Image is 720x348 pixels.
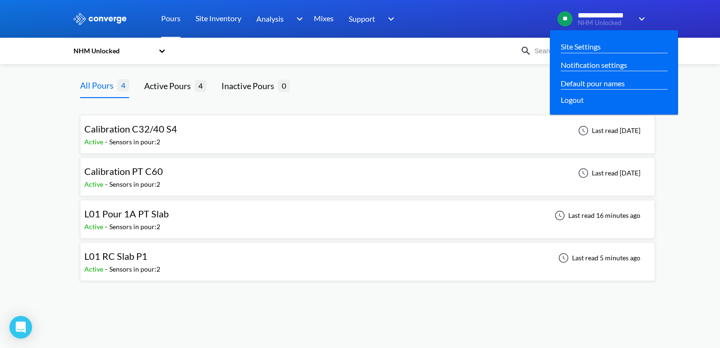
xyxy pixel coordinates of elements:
div: NHM Unlocked [73,46,154,56]
a: L01 Pour 1A PT SlabActive-Sensors in pour:2Last read 16 minutes ago [80,211,655,219]
div: Last read [DATE] [573,167,643,179]
div: Last read 5 minutes ago [553,252,643,264]
a: Calibration PT C60Active-Sensors in pour:2Last read [DATE] [80,168,655,176]
img: icon-search.svg [520,45,532,57]
div: Sensors in pour: 2 [109,222,160,232]
a: Notification settings [561,59,627,71]
span: Active [84,223,105,231]
span: Active [84,138,105,146]
span: L01 Pour 1A PT Slab [84,208,169,219]
div: Open Intercom Messenger [9,316,32,339]
span: Active [84,265,105,273]
div: Last read 16 minutes ago [549,210,643,221]
a: L01 RC Slab P1Active-Sensors in pour:2Last read 5 minutes ago [80,253,655,261]
div: Sensors in pour: 2 [109,137,160,147]
span: Analysis [256,13,284,25]
input: Search for a pour by name [532,46,646,56]
span: - [105,180,109,188]
div: Active Pours [144,79,195,92]
span: - [105,223,109,231]
div: Sensors in pour: 2 [109,264,160,274]
div: Inactive Pours [221,79,278,92]
img: downArrow.svg [382,13,397,25]
span: Logout [561,94,584,106]
span: 4 [195,80,206,91]
span: Calibration C32/40 S4 [84,123,177,134]
img: downArrow.svg [632,13,647,25]
img: downArrow.svg [290,13,305,25]
img: logo_ewhite.svg [73,13,127,25]
span: 4 [117,79,129,91]
span: 0 [278,80,290,91]
a: Default pour names [561,77,625,89]
a: Site Settings [561,41,601,52]
a: Calibration C32/40 S4Active-Sensors in pour:2Last read [DATE] [80,126,655,134]
span: Support [349,13,375,25]
div: Last read [DATE] [573,125,643,136]
div: Sensors in pour: 2 [109,179,160,190]
div: All Pours [80,79,117,92]
span: NHM Unlocked [578,19,632,26]
span: Calibration PT C60 [84,166,163,177]
span: - [105,265,109,273]
span: - [105,138,109,146]
span: L01 RC Slab P1 [84,250,147,262]
span: Active [84,180,105,188]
